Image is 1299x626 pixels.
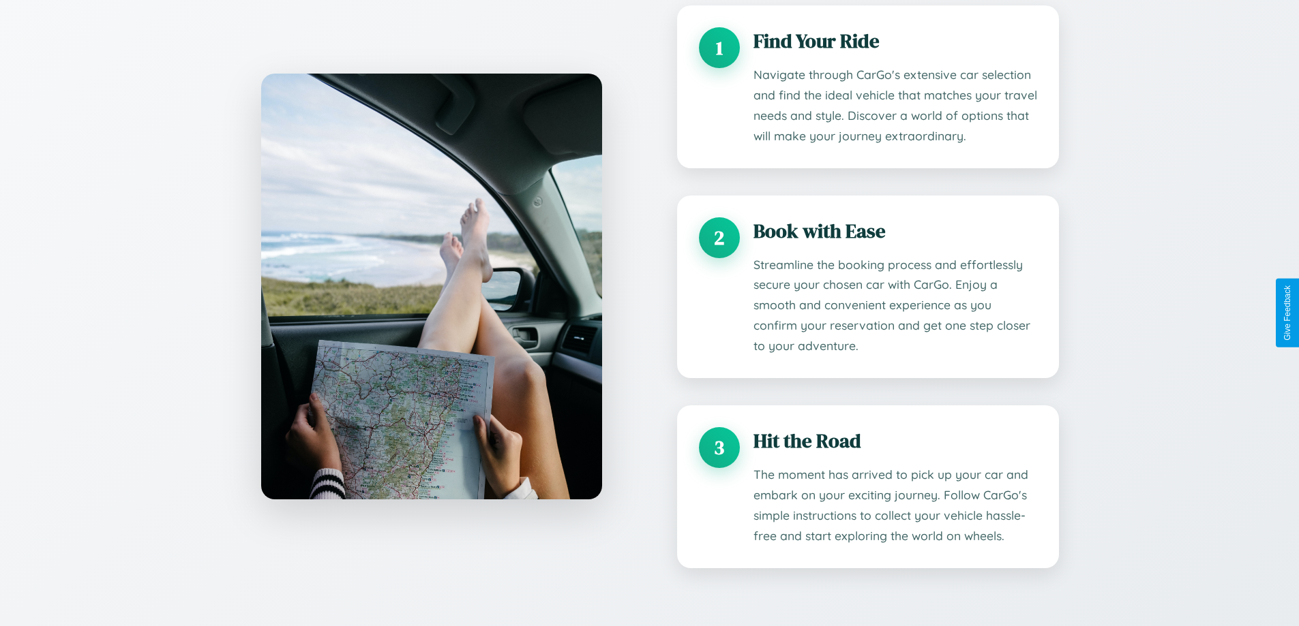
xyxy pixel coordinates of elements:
[753,65,1037,146] p: Navigate through CarGo's extensive car selection and find the ideal vehicle that matches your tra...
[699,427,740,468] div: 3
[753,427,1037,454] h3: Hit the Road
[753,255,1037,357] p: Streamline the booking process and effortlessly secure your chosen car with CarGo. Enjoy a smooth...
[699,217,740,258] div: 2
[261,74,602,499] img: CarGo map interface
[753,217,1037,245] h3: Book with Ease
[753,465,1037,546] p: The moment has arrived to pick up your car and embark on your exciting journey. Follow CarGo's si...
[753,27,1037,54] h3: Find Your Ride
[1283,285,1292,341] div: Give Feedback
[699,27,740,68] div: 1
